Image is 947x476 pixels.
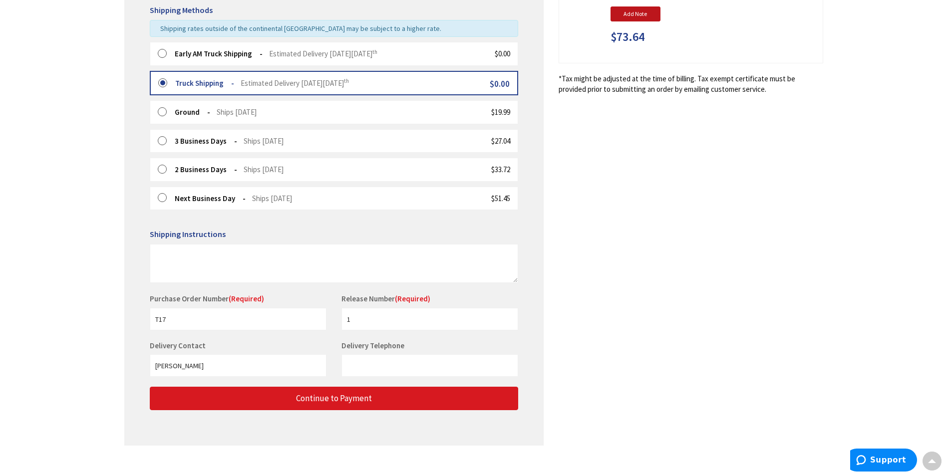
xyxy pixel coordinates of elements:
[150,308,326,330] input: Purchase Order Number
[229,294,264,303] span: (Required)
[611,30,644,43] span: $73.64
[559,73,823,95] : *Tax might be adjusted at the time of billing. Tax exempt certificate must be provided prior to s...
[296,393,372,404] span: Continue to Payment
[491,165,510,174] span: $33.72
[341,293,430,304] label: Release Number
[850,449,917,474] iframe: Opens a widget where you can find more information
[175,194,246,203] strong: Next Business Day
[491,194,510,203] span: $51.45
[241,78,349,88] span: Estimated Delivery [DATE][DATE]
[175,136,237,146] strong: 3 Business Days
[372,48,377,55] sup: th
[160,24,441,33] span: Shipping rates outside of the continental [GEOGRAPHIC_DATA] may be subject to a higher rate.
[150,387,518,410] button: Continue to Payment
[150,293,264,304] label: Purchase Order Number
[175,78,234,88] strong: Truck Shipping
[491,107,510,117] span: $19.99
[341,341,407,350] label: Delivery Telephone
[244,136,284,146] span: Ships [DATE]
[150,6,518,15] h5: Shipping Methods
[175,107,210,117] strong: Ground
[341,308,518,330] input: Release Number
[269,49,377,58] span: Estimated Delivery [DATE][DATE]
[150,341,208,350] label: Delivery Contact
[490,78,510,89] span: $0.00
[395,294,430,303] span: (Required)
[244,165,284,174] span: Ships [DATE]
[491,136,510,146] span: $27.04
[217,107,257,117] span: Ships [DATE]
[175,49,263,58] strong: Early AM Truck Shipping
[150,229,226,239] span: Shipping Instructions
[495,49,510,58] span: $0.00
[344,77,349,84] sup: th
[175,165,237,174] strong: 2 Business Days
[252,194,292,203] span: Ships [DATE]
